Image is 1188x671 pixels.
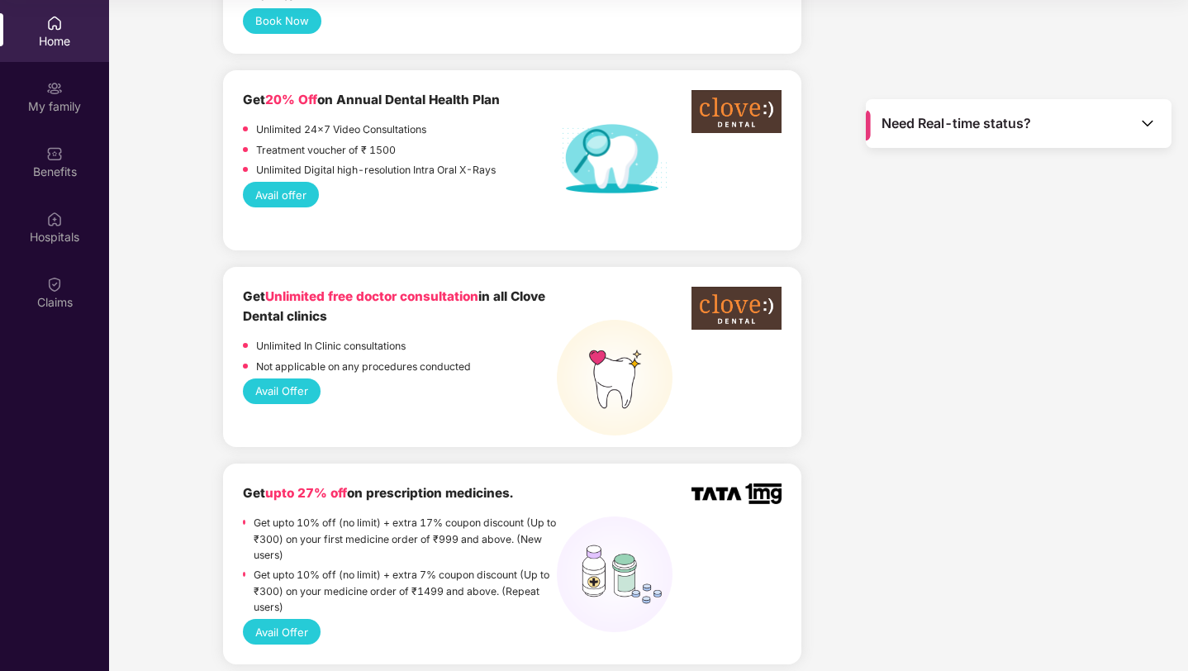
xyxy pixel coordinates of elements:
span: Unlimited free doctor consultation [265,288,478,304]
img: medicines%20(1).png [557,516,672,632]
img: Toggle Icon [1139,115,1156,131]
p: Unlimited In Clinic consultations [256,338,406,354]
img: svg+xml;base64,PHN2ZyBpZD0iSG9zcGl0YWxzIiB4bWxucz0iaHR0cDovL3d3dy53My5vcmcvMjAwMC9zdmciIHdpZHRoPS... [46,211,63,227]
img: clove-dental%20png.png [691,287,782,330]
img: svg+xml;base64,PHN2ZyBpZD0iQmVuZWZpdHMiIHhtbG5zPSJodHRwOi8vd3d3LnczLm9yZy8yMDAwL3N2ZyIgd2lkdGg9Ij... [46,145,63,162]
button: Avail offer [243,182,319,207]
span: Need Real-time status? [881,115,1031,132]
p: Treatment voucher of ₹ 1500 [256,142,396,158]
p: Get upto 10% off (no limit) + extra 7% coupon discount (Up to ₹300) on your medicine order of ₹14... [254,567,557,615]
img: svg+xml;base64,PHN2ZyBpZD0iSG9tZSIgeG1sbnM9Imh0dHA6Ly93d3cudzMub3JnLzIwMDAvc3ZnIiB3aWR0aD0iMjAiIG... [46,15,63,31]
button: Avail Offer [243,378,321,404]
b: Get in all Clove Dental clinics [243,288,545,324]
p: Not applicable on any procedures conducted [256,359,471,374]
span: 20% Off [265,92,317,107]
button: Avail Offer [243,619,321,645]
img: svg+xml;base64,PHN2ZyBpZD0iQ2xhaW0iIHhtbG5zPSJodHRwOi8vd3d3LnczLm9yZy8yMDAwL3N2ZyIgd2lkdGg9IjIwIi... [46,276,63,293]
p: Unlimited 24x7 Video Consultations [256,121,426,137]
button: Book Now [243,8,321,34]
img: svg+xml;base64,PHN2ZyB3aWR0aD0iMjAiIGhlaWdodD0iMjAiIHZpZXdCb3g9IjAgMCAyMCAyMCIgZmlsbD0ibm9uZSIgeG... [46,80,63,97]
img: clove-dental%20png.png [691,90,782,133]
img: teeth%20high.png [557,320,672,435]
p: Unlimited Digital high-resolution Intra Oral X-Rays [256,162,496,178]
span: upto 27% off [265,485,347,501]
img: TATA_1mg_Logo.png [691,483,782,504]
img: Dental%20helath%20plan.png [557,123,672,195]
p: Get upto 10% off (no limit) + extra 17% coupon discount (Up to ₹300) on your first medicine order... [254,515,557,563]
b: Get on Annual Dental Health Plan [243,92,500,107]
b: Get on prescription medicines. [243,485,513,501]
